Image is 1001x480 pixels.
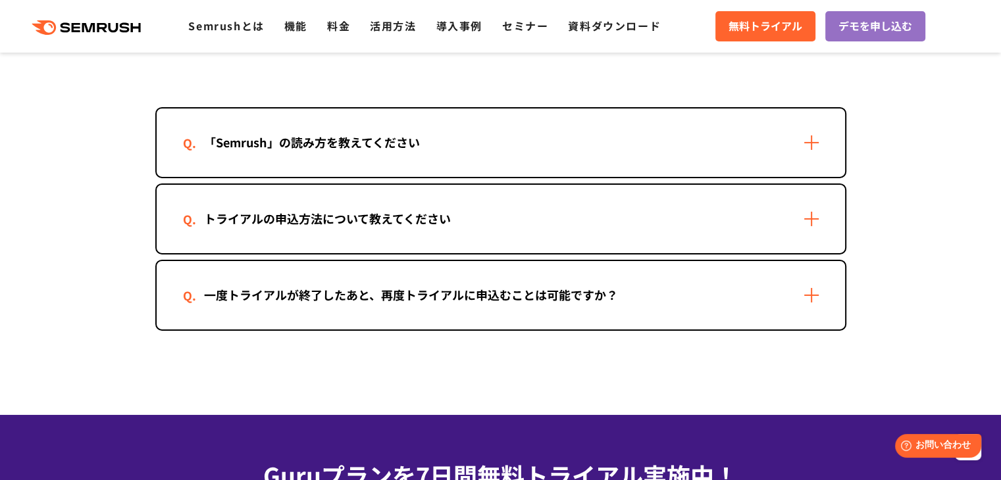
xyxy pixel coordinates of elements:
[327,18,350,34] a: 料金
[568,18,661,34] a: 資料ダウンロード
[729,18,802,35] span: 無料トライアル
[502,18,548,34] a: セミナー
[825,11,925,41] a: デモを申し込む
[884,429,987,466] iframe: Help widget launcher
[183,209,472,228] div: トライアルの申込方法について教えてください
[436,18,482,34] a: 導入事例
[284,18,307,34] a: 機能
[183,285,639,304] div: 一度トライアルが終了したあと、再度トライアルに申込むことは可能ですか？
[183,133,441,152] div: 「Semrush」の読み方を教えてください
[838,18,912,35] span: デモを申し込む
[715,11,815,41] a: 無料トライアル
[188,18,264,34] a: Semrushとは
[370,18,416,34] a: 活用方法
